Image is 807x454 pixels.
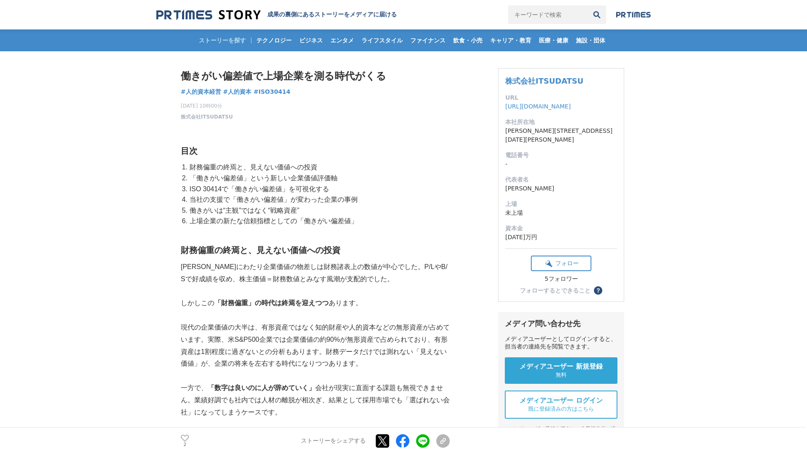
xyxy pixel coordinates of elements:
[181,443,189,447] p: 2
[181,113,233,121] a: 株式会社ITSUDATSU
[450,37,486,44] span: 飲食・小売
[223,87,252,96] a: #人的資本
[181,87,221,96] a: #人的資本経営
[181,297,450,309] p: しかしこの あります。
[505,93,617,102] dt: URL
[181,382,450,418] p: 一方で、 会社が現実に直面する課題も無視できません。業績好調でも社内では人材の離脱が相次ぎ、結果として採用市場でも「選ばれない会社」になってしまうケースです。
[520,396,603,405] span: メディアユーザー ログイン
[181,245,340,255] strong: 財務偏重の終焉と、見えない価値への投資
[487,29,535,51] a: キャリア・教育
[505,319,617,329] div: メディア問い合わせ先
[407,29,449,51] a: ファイナンス
[187,194,450,205] li: 当社の支援で「働きがい偏差値」が変わった企業の事例
[505,184,617,193] dd: [PERSON_NAME]
[187,162,450,173] li: 財務偏重の終焉と、見えない価値への投資
[572,29,609,51] a: 施設・団体
[595,288,601,293] span: ？
[505,77,583,85] a: 株式会社ITSUDATSU
[505,200,617,209] dt: 上場
[505,103,571,110] a: [URL][DOMAIN_NAME]
[505,209,617,217] dd: 未上場
[187,216,450,227] li: 上場企業の新たな信頼指標としての「働きがい偏差値」
[253,37,295,44] span: テクノロジー
[358,37,406,44] span: ライフスタイル
[181,68,450,84] h1: 働きがい偏差値で上場企業を測る時代がくる
[520,288,591,293] div: フォローするとできること
[181,102,233,110] span: [DATE] 10時00分
[572,37,609,44] span: 施設・団体
[327,37,357,44] span: エンタメ
[505,335,617,351] div: メディアユーザーとしてログインすると、担当者の連絡先を閲覧できます。
[407,37,449,44] span: ファイナンス
[505,151,617,160] dt: 電話番号
[253,29,295,51] a: テクノロジー
[253,88,290,95] span: #ISO30414
[505,175,617,184] dt: 代表者名
[267,11,397,18] h2: 成果の裏側にあるストーリーをメディアに届ける
[223,88,252,95] span: #人的資本
[505,391,617,419] a: メディアユーザー ログイン 既に登録済みの方はこちら
[187,184,450,195] li: ISO 30414で「働きがい偏差値」を可視化する
[505,118,617,127] dt: 本社所在地
[505,233,617,242] dd: [DATE]万円
[556,371,567,379] span: 無料
[214,299,329,306] strong: 「財務偏重」の時代は終焉を迎えつつ
[505,160,617,169] dd: -
[181,88,221,95] span: #人的資本経営
[505,224,617,233] dt: 資本金
[616,11,651,18] img: prtimes
[535,37,572,44] span: 医療・健康
[531,256,591,271] button: フォロー
[588,5,606,24] button: 検索
[531,275,591,283] div: 5フォロワー
[181,322,450,370] p: 現代の企業価値の大半は、有形資産ではなく知的財産や人的資本などの無形資産が占めています。実際、米S&P500企業では企業価値の約90%が無形資産で占められており、有形資産は1割程度に過ぎないとの...
[187,205,450,216] li: 働きがいは“主観”ではなく“戦略資産”
[156,9,261,21] img: 成果の裏側にあるストーリーをメディアに届ける
[528,405,594,413] span: 既に登録済みの方はこちら
[358,29,406,51] a: ライフスタイル
[487,37,535,44] span: キャリア・教育
[505,127,617,144] dd: [PERSON_NAME][STREET_ADDRESS][DATE][PERSON_NAME]
[296,37,326,44] span: ビジネス
[187,173,450,184] li: 「働きがい偏差値」という新しい企業価値評価軸
[253,87,290,96] a: #ISO30414
[181,261,450,285] p: [PERSON_NAME]にわたり企業価値の物差しは財務諸表上の数値が中心でした。P/LやB/Sで好成績を収め、株主価値＝財務数値とみなす風潮が支配的でした。
[450,29,486,51] a: 飲食・小売
[508,5,588,24] input: キーワードで検索
[208,384,315,391] strong: 「数字は良いのに人が辞めていく」
[156,9,397,21] a: 成果の裏側にあるストーリーをメディアに届ける 成果の裏側にあるストーリーをメディアに届ける
[535,29,572,51] a: 医療・健康
[327,29,357,51] a: エンタメ
[181,146,198,156] strong: 目次
[301,437,366,445] p: ストーリーをシェアする
[520,362,603,371] span: メディアユーザー 新規登録
[505,357,617,384] a: メディアユーザー 新規登録 無料
[296,29,326,51] a: ビジネス
[594,286,602,295] button: ？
